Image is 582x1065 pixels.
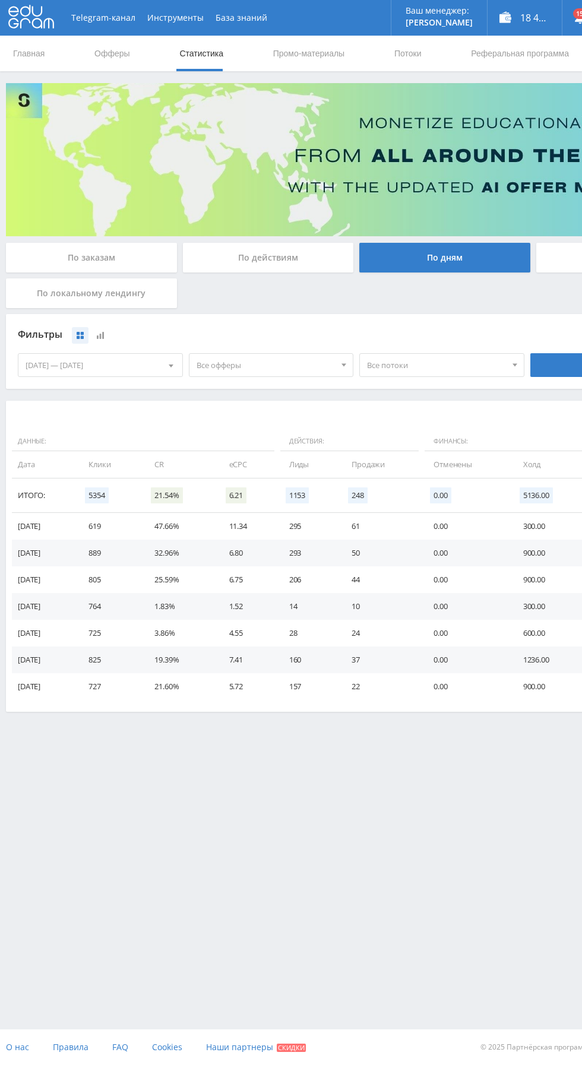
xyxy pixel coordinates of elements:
[422,646,511,673] td: 0.00
[197,354,336,376] span: Все офферы
[143,540,217,566] td: 32.96%
[77,513,143,540] td: 619
[77,593,143,620] td: 764
[6,1041,29,1053] span: О нас
[12,646,77,673] td: [DATE]
[77,620,143,646] td: 725
[367,354,506,376] span: Все потоки
[217,593,277,620] td: 1.52
[151,487,182,503] span: 21.54%
[277,673,340,700] td: 157
[340,566,422,593] td: 44
[77,566,143,593] td: 805
[12,36,46,71] a: Главная
[77,646,143,673] td: 825
[406,6,473,15] p: Ваш менеджер:
[406,18,473,27] p: [PERSON_NAME]
[286,487,309,503] span: 1153
[393,36,423,71] a: Потоки
[206,1029,306,1065] a: Наши партнеры Скидки
[143,513,217,540] td: 47.66%
[77,673,143,700] td: 727
[12,451,77,478] td: Дата
[12,593,77,620] td: [DATE]
[12,620,77,646] td: [DATE]
[340,513,422,540] td: 61
[217,513,277,540] td: 11.34
[112,1041,128,1053] span: FAQ
[178,36,224,71] a: Статистика
[277,566,340,593] td: 206
[277,540,340,566] td: 293
[12,566,77,593] td: [DATE]
[280,432,419,452] span: Действия:
[422,513,511,540] td: 0.00
[85,487,108,503] span: 5354
[422,673,511,700] td: 0.00
[422,566,511,593] td: 0.00
[183,243,354,272] div: По действиям
[12,673,77,700] td: [DATE]
[143,593,217,620] td: 1.83%
[18,326,524,344] div: Фильтры
[12,432,274,452] span: Данные:
[430,487,451,503] span: 0.00
[340,540,422,566] td: 50
[277,646,340,673] td: 160
[277,1044,306,1052] span: Скидки
[272,36,346,71] a: Промо-материалы
[6,243,177,272] div: По заказам
[53,1041,88,1053] span: Правила
[217,673,277,700] td: 5.72
[143,566,217,593] td: 25.59%
[53,1029,88,1065] a: Правила
[340,620,422,646] td: 24
[77,451,143,478] td: Клики
[6,278,177,308] div: По локальному лендингу
[143,673,217,700] td: 21.60%
[206,1041,273,1053] span: Наши партнеры
[143,646,217,673] td: 19.39%
[422,593,511,620] td: 0.00
[520,487,553,503] span: 5136.00
[143,451,217,478] td: CR
[217,646,277,673] td: 7.41
[112,1029,128,1065] a: FAQ
[93,36,131,71] a: Офферы
[217,451,277,478] td: eCPC
[18,354,182,376] div: [DATE] — [DATE]
[277,451,340,478] td: Лиды
[359,243,530,272] div: По дням
[422,620,511,646] td: 0.00
[470,36,570,71] a: Реферальная программа
[277,620,340,646] td: 28
[340,673,422,700] td: 22
[217,540,277,566] td: 6.80
[340,451,422,478] td: Продажи
[340,593,422,620] td: 10
[77,540,143,566] td: 889
[217,620,277,646] td: 4.55
[348,487,368,503] span: 248
[152,1041,182,1053] span: Cookies
[217,566,277,593] td: 6.75
[277,593,340,620] td: 14
[277,513,340,540] td: 295
[12,513,77,540] td: [DATE]
[143,620,217,646] td: 3.86%
[152,1029,182,1065] a: Cookies
[12,478,77,513] td: Итого:
[12,540,77,566] td: [DATE]
[422,451,511,478] td: Отменены
[340,646,422,673] td: 37
[226,487,246,503] span: 6.21
[6,1029,29,1065] a: О нас
[422,540,511,566] td: 0.00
